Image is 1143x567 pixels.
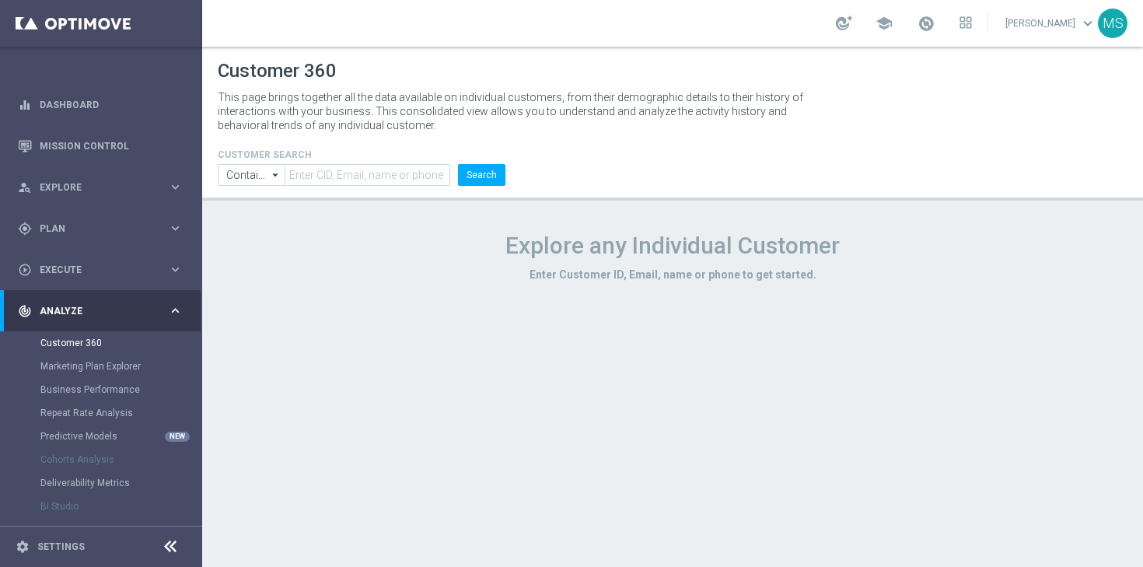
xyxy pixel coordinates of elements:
[17,222,184,235] button: gps_fixed Plan keyboard_arrow_right
[18,222,168,236] div: Plan
[40,495,201,518] div: BI Studio
[40,378,201,401] div: Business Performance
[40,448,201,471] div: Cohorts Analysis
[40,224,168,233] span: Plan
[40,265,168,275] span: Execute
[218,60,1127,82] h1: Customer 360
[18,304,168,318] div: Analyze
[18,125,183,166] div: Mission Control
[17,99,184,111] button: equalizer Dashboard
[18,180,168,194] div: Explore
[40,425,201,448] div: Predictive Models
[18,222,32,236] i: gps_fixed
[165,432,190,442] div: NEW
[18,98,32,112] i: equalizer
[40,355,201,378] div: Marketing Plan Explorer
[18,304,32,318] i: track_changes
[40,477,162,489] a: Deliverability Metrics
[218,268,1127,282] h3: Enter Customer ID, Email, name or phone to get started.
[37,542,85,551] a: Settings
[40,125,183,166] a: Mission Control
[40,331,201,355] div: Customer 360
[18,180,32,194] i: person_search
[18,263,32,277] i: play_circle_outline
[1004,12,1098,35] a: [PERSON_NAME]keyboard_arrow_down
[40,383,162,396] a: Business Performance
[218,164,285,186] input: Contains
[1098,9,1127,38] div: MS
[40,306,168,316] span: Analyze
[1079,15,1096,32] span: keyboard_arrow_down
[876,15,893,32] span: school
[17,181,184,194] button: person_search Explore keyboard_arrow_right
[40,183,168,192] span: Explore
[40,407,162,419] a: Repeat Rate Analysis
[168,303,183,318] i: keyboard_arrow_right
[18,84,183,125] div: Dashboard
[40,84,183,125] a: Dashboard
[458,164,505,186] button: Search
[40,471,201,495] div: Deliverability Metrics
[17,140,184,152] button: Mission Control
[16,540,30,554] i: settings
[17,305,184,317] button: track_changes Analyze keyboard_arrow_right
[168,180,183,194] i: keyboard_arrow_right
[168,262,183,277] i: keyboard_arrow_right
[218,149,505,160] h4: CUSTOMER SEARCH
[218,90,816,132] p: This page brings together all the data available on individual customers, from their demographic ...
[268,165,284,185] i: arrow_drop_down
[17,264,184,276] button: play_circle_outline Execute keyboard_arrow_right
[168,221,183,236] i: keyboard_arrow_right
[40,401,201,425] div: Repeat Rate Analysis
[40,360,162,373] a: Marketing Plan Explorer
[285,164,450,186] input: Enter CID, Email, name or phone
[18,263,168,277] div: Execute
[40,337,162,349] a: Customer 360
[218,232,1127,260] h1: Explore any Individual Customer
[40,430,162,443] a: Predictive Models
